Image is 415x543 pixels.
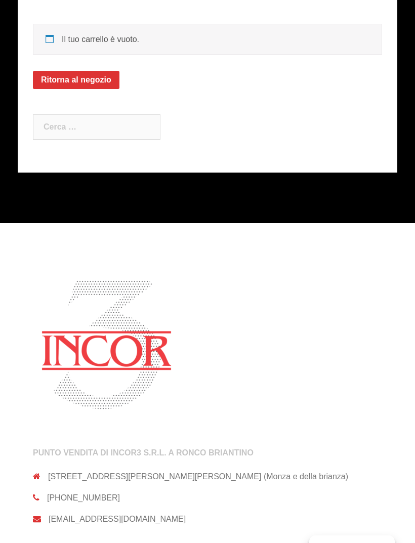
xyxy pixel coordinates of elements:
a: Ritorna al negozio [33,71,119,89]
div: [STREET_ADDRESS][PERSON_NAME][PERSON_NAME] (Monza e della brianza) [33,470,382,483]
a: [PHONE_NUMBER] [47,493,120,502]
div: Il tuo carrello è vuoto. [33,24,382,55]
a: [EMAIL_ADDRESS][DOMAIN_NAME] [49,515,186,523]
h3: PUNTO VENDITA DI INCOR3 S.R.L. A RONCO BRIANTINO [33,448,382,470]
